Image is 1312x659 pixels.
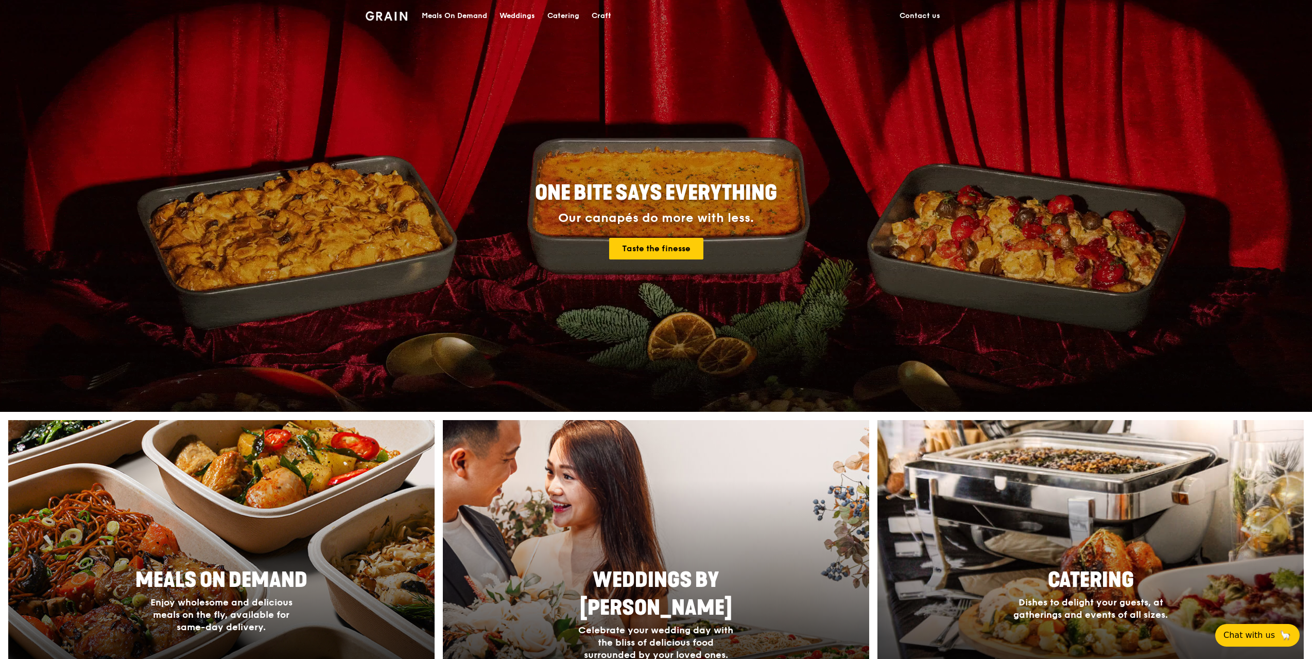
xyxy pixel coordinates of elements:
div: Meals On Demand [422,1,487,31]
div: Catering [547,1,579,31]
span: Chat with us [1223,629,1275,641]
span: Weddings by [PERSON_NAME] [580,568,732,620]
span: Catering [1048,568,1134,593]
a: Craft [585,1,617,31]
div: Weddings [499,1,535,31]
a: Contact us [893,1,946,31]
span: Dishes to delight your guests, at gatherings and events of all sizes. [1013,597,1168,620]
div: Craft [592,1,611,31]
img: Grain [366,11,407,21]
button: Chat with us🦙 [1215,624,1300,647]
span: Enjoy wholesome and delicious meals on the fly, available for same-day delivery. [150,597,292,633]
a: Taste the finesse [609,238,703,259]
div: Our canapés do more with less. [471,211,841,226]
a: Weddings [493,1,541,31]
span: Meals On Demand [135,568,307,593]
span: 🦙 [1279,629,1291,641]
span: ONE BITE SAYS EVERYTHING [535,181,777,205]
a: Catering [541,1,585,31]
